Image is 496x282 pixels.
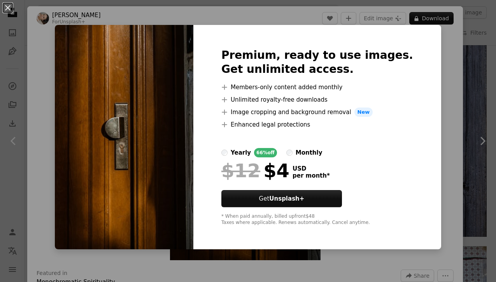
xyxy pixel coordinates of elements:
div: yearly [231,148,251,157]
span: USD [293,165,330,172]
li: Members-only content added monthly [221,83,413,92]
span: $12 [221,160,260,181]
h2: Premium, ready to use images. Get unlimited access. [221,48,413,76]
div: $4 [221,160,289,181]
button: GetUnsplash+ [221,190,342,207]
img: premium_photo-1676893374865-77c554400507 [55,25,193,249]
input: yearly66%off [221,150,228,156]
div: * When paid annually, billed upfront $48 Taxes where applicable. Renews automatically. Cancel any... [221,213,413,226]
span: New [354,108,373,117]
strong: Unsplash+ [269,195,304,202]
li: Enhanced legal protections [221,120,413,129]
li: Image cropping and background removal [221,108,413,117]
div: 66% off [254,148,277,157]
input: monthly [286,150,293,156]
div: monthly [296,148,322,157]
li: Unlimited royalty-free downloads [221,95,413,104]
span: per month * [293,172,330,179]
